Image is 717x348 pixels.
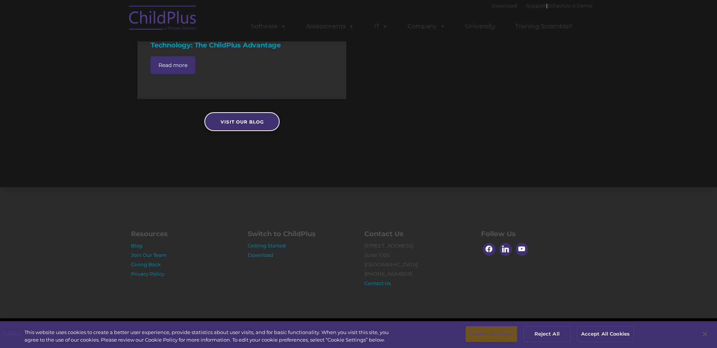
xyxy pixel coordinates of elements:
[248,252,273,258] a: Download
[131,252,167,258] a: Join Our Team
[481,229,586,239] h4: Follow Us
[220,119,263,125] span: Visit our blog
[125,0,201,38] img: ChildPlus by Procare Solutions
[492,3,592,9] font: |
[131,229,236,239] h4: Resources
[244,19,294,34] a: Software
[577,326,634,342] button: Accept All Cookies
[204,112,280,131] a: Visit our blog
[481,241,498,258] a: Facebook
[400,19,453,34] a: Company
[364,229,470,239] h4: Contact Us
[151,56,195,74] a: Read more
[131,261,161,267] a: Giving Back
[131,271,164,277] a: Privacy Policy
[548,3,592,9] a: Schedule A Demo
[248,229,353,239] h4: Switch to ChildPlus
[492,3,517,9] a: Download
[697,326,713,342] button: Close
[248,243,286,249] a: Getting Started
[466,326,517,342] button: Cookies Settings
[364,280,391,286] a: Contact Us
[364,241,470,288] p: [STREET_ADDRESS] Suite 1000 [GEOGRAPHIC_DATA] [PHONE_NUMBER]
[24,329,394,343] div: This website uses cookies to create a better user experience, provide statistics about user visit...
[131,243,143,249] a: Blog
[458,19,503,34] a: University
[526,3,546,9] a: Support
[524,326,571,342] button: Reject All
[367,19,395,34] a: IT
[298,19,362,34] a: Assessments
[497,241,514,258] a: Linkedin
[508,19,580,34] a: Training Scramble!!
[514,241,530,258] a: Youtube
